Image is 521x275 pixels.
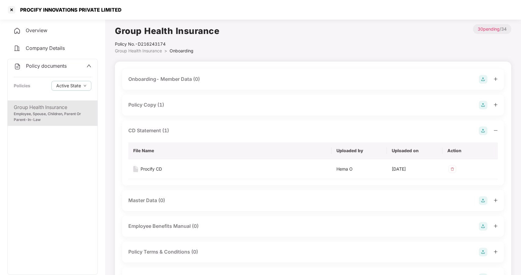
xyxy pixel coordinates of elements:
button: Active Statedown [51,81,91,91]
th: Uploaded on [387,142,442,159]
div: Procify CD [141,166,162,172]
div: Master Data (0) [128,197,165,204]
span: Onboarding [170,48,193,53]
span: plus [493,250,498,254]
div: Onboarding- Member Data (0) [128,75,200,83]
div: Policy No.- D216243174 [115,41,219,47]
div: Employee, Spouse, Children, Parent Or Parent-In-Law [14,111,91,123]
img: svg+xml;base64,PHN2ZyB4bWxucz0iaHR0cDovL3d3dy53My5vcmcvMjAwMC9zdmciIHdpZHRoPSIyOCIgaGVpZ2h0PSIyOC... [479,222,487,231]
span: plus [493,77,498,81]
p: / 34 [473,24,511,34]
span: plus [493,224,498,228]
span: plus [493,103,498,107]
div: Policy Terms & Conditions (0) [128,248,198,256]
th: Uploaded by [332,142,387,159]
div: PROCIFY INNOVATIONS PRIVATE LIMITED [17,7,122,13]
img: svg+xml;base64,PHN2ZyB4bWxucz0iaHR0cDovL3d3dy53My5vcmcvMjAwMC9zdmciIHdpZHRoPSIyNCIgaGVpZ2h0PSIyNC... [14,63,21,70]
img: svg+xml;base64,PHN2ZyB4bWxucz0iaHR0cDovL3d3dy53My5vcmcvMjAwMC9zdmciIHdpZHRoPSIyOCIgaGVpZ2h0PSIyOC... [479,196,487,205]
div: Policies [14,82,30,89]
th: Action [442,142,498,159]
img: svg+xml;base64,PHN2ZyB4bWxucz0iaHR0cDovL3d3dy53My5vcmcvMjAwMC9zdmciIHdpZHRoPSIyOCIgaGVpZ2h0PSIyOC... [479,248,487,256]
img: svg+xml;base64,PHN2ZyB4bWxucz0iaHR0cDovL3d3dy53My5vcmcvMjAwMC9zdmciIHdpZHRoPSIyNCIgaGVpZ2h0PSIyNC... [13,45,21,52]
th: File Name [128,142,332,159]
span: 30 pending [478,26,500,32]
div: Employee Benefits Manual (0) [128,222,199,230]
img: svg+xml;base64,PHN2ZyB4bWxucz0iaHR0cDovL3d3dy53My5vcmcvMjAwMC9zdmciIHdpZHRoPSIyOCIgaGVpZ2h0PSIyOC... [479,75,487,84]
img: svg+xml;base64,PHN2ZyB4bWxucz0iaHR0cDovL3d3dy53My5vcmcvMjAwMC9zdmciIHdpZHRoPSIzMiIgaGVpZ2h0PSIzMi... [447,164,457,174]
img: svg+xml;base64,PHN2ZyB4bWxucz0iaHR0cDovL3d3dy53My5vcmcvMjAwMC9zdmciIHdpZHRoPSIxNiIgaGVpZ2h0PSIyMC... [133,166,138,172]
div: Hema O [336,166,382,172]
h1: Group Health Insurance [115,24,219,38]
div: [DATE] [392,166,437,172]
img: svg+xml;base64,PHN2ZyB4bWxucz0iaHR0cDovL3d3dy53My5vcmcvMjAwMC9zdmciIHdpZHRoPSIyOCIgaGVpZ2h0PSIyOC... [479,126,487,135]
span: minus [493,128,498,133]
span: Active State [56,82,81,89]
span: plus [493,198,498,202]
span: Company Details [26,45,65,51]
img: svg+xml;base64,PHN2ZyB4bWxucz0iaHR0cDovL3d3dy53My5vcmcvMjAwMC9zdmciIHdpZHRoPSIyOCIgaGVpZ2h0PSIyOC... [479,101,487,109]
span: Policy documents [26,63,67,69]
span: down [83,84,86,88]
span: Overview [26,27,47,33]
div: CD Statement (1) [128,127,169,134]
div: Policy Copy (1) [128,101,164,109]
span: > [164,48,167,53]
img: svg+xml;base64,PHN2ZyB4bWxucz0iaHR0cDovL3d3dy53My5vcmcvMjAwMC9zdmciIHdpZHRoPSIyNCIgaGVpZ2h0PSIyNC... [13,27,21,35]
div: Group Health Insurance [14,104,91,111]
span: up [86,63,91,68]
span: Group Health Insurance [115,48,162,53]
